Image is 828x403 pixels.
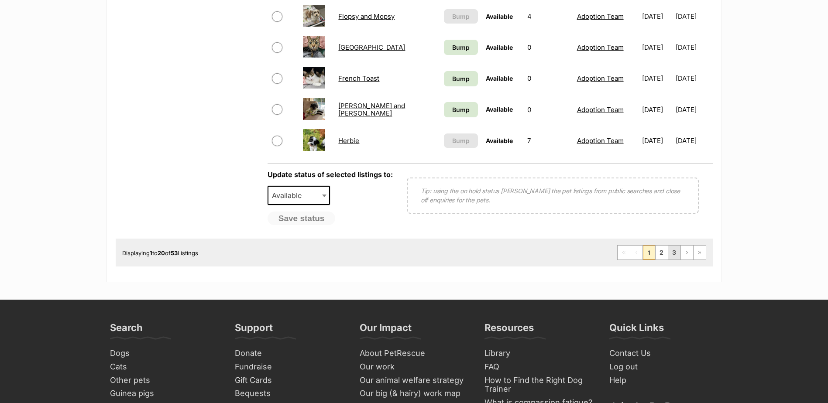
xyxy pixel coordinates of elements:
a: FAQ [481,360,597,374]
strong: 20 [158,249,165,256]
td: [DATE] [676,63,712,93]
h3: Our Impact [360,321,412,339]
span: Available [486,44,513,51]
td: [DATE] [676,32,712,62]
a: Our work [356,360,472,374]
td: 7 [524,126,572,156]
a: Gift Cards [231,374,347,387]
a: Page 3 [668,246,680,260]
a: Page 2 [656,246,668,260]
span: Available [486,75,513,82]
a: Bump [444,40,478,55]
a: Adoption Team [577,137,624,145]
button: Save status [268,212,336,225]
span: Available [268,186,330,205]
span: Bump [452,74,470,83]
td: 0 [524,95,572,125]
td: 4 [524,1,572,31]
a: How to Find the Right Dog Trainer [481,374,597,396]
a: Log out [606,360,722,374]
span: Bump [452,105,470,114]
span: Displaying to of Listings [122,249,198,256]
a: [GEOGRAPHIC_DATA] [338,43,405,51]
td: [DATE] [639,1,675,31]
span: Available [486,13,513,20]
a: Other pets [107,374,223,387]
a: Donate [231,347,347,360]
span: Bump [452,43,470,52]
span: Available [486,106,513,113]
p: Tip: using the on hold status [PERSON_NAME] the pet listings from public searches and close off e... [421,186,685,205]
td: [DATE] [639,63,675,93]
span: Bump [452,136,470,145]
td: [DATE] [639,95,675,125]
a: Cats [107,360,223,374]
td: [DATE] [676,1,712,31]
td: [DATE] [639,126,675,156]
a: [PERSON_NAME] and [PERSON_NAME] [338,102,405,117]
a: Adoption Team [577,106,624,114]
span: First page [618,246,630,260]
td: 0 [524,32,572,62]
button: Bump [444,133,478,148]
span: Previous page [630,246,642,260]
nav: Pagination [617,245,706,260]
a: Our animal welfare strategy [356,374,472,387]
h3: Search [110,321,143,339]
a: Bequests [231,387,347,400]
a: Last page [694,246,706,260]
a: Next page [681,246,693,260]
button: Bump [444,9,478,24]
a: Flopsy and Mopsy [338,12,395,20]
a: Dogs [107,347,223,360]
strong: 1 [150,249,152,256]
h3: Quick Links [609,321,664,339]
a: Library [481,347,597,360]
td: [DATE] [676,126,712,156]
span: Available [486,137,513,144]
a: French Toast [338,74,379,82]
span: Available [268,189,310,201]
a: Our big (& hairy) work map [356,387,472,400]
a: Help [606,374,722,387]
a: Herbie [338,137,359,145]
a: About PetRescue [356,347,472,360]
td: [DATE] [639,32,675,62]
span: Bump [452,12,470,21]
a: Adoption Team [577,43,624,51]
a: Guinea pigs [107,387,223,400]
span: Page 1 [643,246,655,260]
label: Update status of selected listings to: [268,170,393,179]
td: 0 [524,63,572,93]
h3: Support [235,321,273,339]
a: Adoption Team [577,74,624,82]
strong: 53 [171,249,178,256]
td: [DATE] [676,95,712,125]
a: Contact Us [606,347,722,360]
a: Bump [444,71,478,86]
a: Fundraise [231,360,347,374]
a: Adoption Team [577,12,624,20]
a: Bump [444,102,478,117]
h3: Resources [484,321,534,339]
